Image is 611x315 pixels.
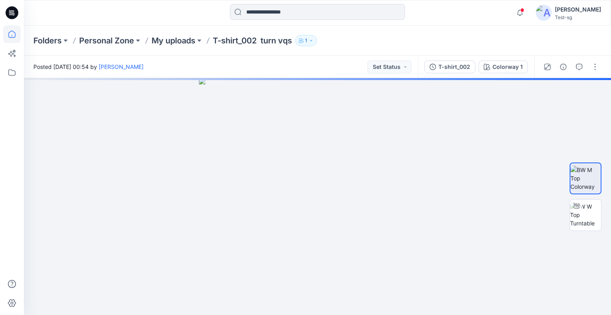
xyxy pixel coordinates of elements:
[479,61,528,73] button: Colorway 1
[555,5,601,14] div: [PERSON_NAME]
[33,63,144,71] span: Posted [DATE] 00:54 by
[424,61,475,73] button: T-shirt_002
[199,78,436,315] img: eyJhbGciOiJIUzI1NiIsImtpZCI6IjAiLCJzbHQiOiJzZXMiLCJ0eXAiOiJKV1QifQ.eyJkYXRhIjp7InR5cGUiOiJzdG9yYW...
[305,36,307,45] p: 1
[438,63,470,71] div: T-shirt_002
[152,35,195,46] a: My uploads
[536,5,552,21] img: avatar
[557,61,570,73] button: Details
[492,63,523,71] div: Colorway 1
[79,35,134,46] a: Personal Zone
[213,35,292,46] p: T-shirt_002 turn vqs
[33,35,62,46] a: Folders
[99,63,144,70] a: [PERSON_NAME]
[570,202,601,227] img: BW W Top Turntable
[570,166,601,191] img: BW M Top Colorway
[555,14,601,20] div: Test-sg
[295,35,317,46] button: 1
